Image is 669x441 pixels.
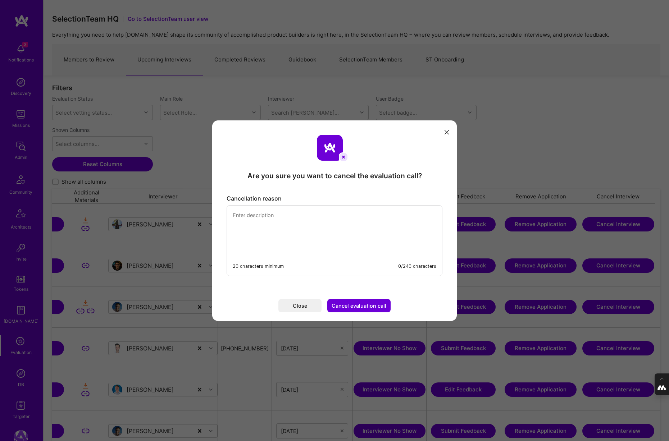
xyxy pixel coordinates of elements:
[317,135,343,161] img: aTeam logo
[227,195,442,202] div: Cancellation reason
[247,171,422,180] div: Are you sure you want to cancel the evaluation call?
[398,262,436,270] div: 0/240 characters
[327,299,391,312] button: Cancel evaluation call
[233,262,284,270] div: 20 characters minimum
[212,120,457,321] div: modal
[278,299,322,312] button: Close
[339,152,348,162] img: cancel icon
[445,130,449,134] i: icon Close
